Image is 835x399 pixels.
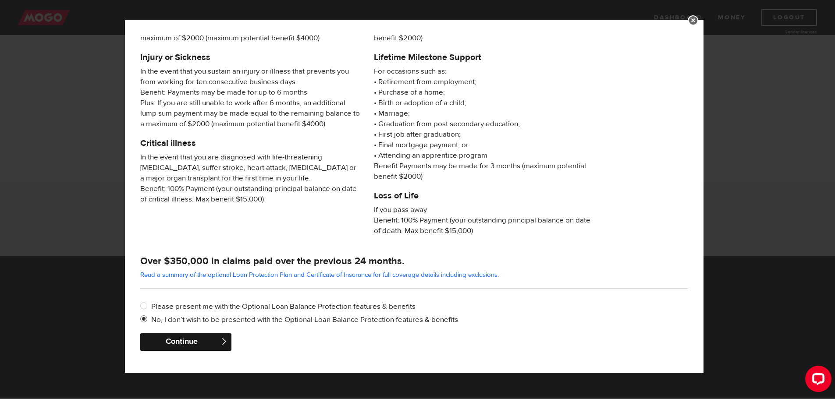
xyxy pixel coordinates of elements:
[374,205,594,236] span: If you pass away Benefit: 100% Payment (your outstanding principal balance on date of death. Max ...
[374,52,594,63] h5: Lifetime Milestone Support
[798,362,835,399] iframe: LiveChat chat widget
[140,314,151,325] input: No, I don’t wish to be presented with the Optional Loan Balance Protection features & benefits
[151,301,688,312] label: Please present me with the Optional Loan Balance Protection features & benefits
[140,66,361,129] span: In the event that you sustain an injury or illness that prevents you from working for ten consecu...
[140,271,499,279] a: Read a summary of the optional Loan Protection Plan and Certificate of Insurance for full coverag...
[140,52,361,63] h5: Injury or Sickness
[140,255,688,267] h4: Over $350,000 in claims paid over the previous 24 months.
[140,301,151,312] input: Please present me with the Optional Loan Balance Protection features & benefits
[140,152,361,205] span: In the event that you are diagnosed with life-threatening [MEDICAL_DATA], suffer stroke, heart at...
[374,66,594,182] p: • Retirement from employment; • Purchase of a home; • Birth or adoption of a child; • Marriage; •...
[220,338,228,345] span: 
[140,333,231,351] button: Continue
[374,66,594,77] span: For occasions such as:
[374,191,594,201] h5: Loss of Life
[140,138,361,148] h5: Critical illness
[151,314,688,325] label: No, I don’t wish to be presented with the Optional Loan Balance Protection features & benefits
